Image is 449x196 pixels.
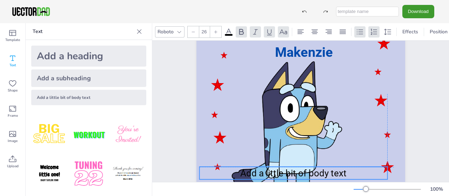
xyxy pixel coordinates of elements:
img: style1.png [31,116,68,153]
p: Text [33,23,134,40]
div: Roboto [156,27,175,36]
span: Text [9,62,16,68]
img: VectorDad-1.png [11,6,51,17]
img: GNLDUe7.png [31,156,68,192]
div: Add a little bit of body text [31,90,146,105]
span: Position [428,28,449,35]
button: Download [402,5,434,18]
span: Image [8,138,18,144]
img: XdJCRjX.png [71,116,107,153]
span: Shape [8,88,18,93]
input: template name [336,7,399,16]
img: BBMXfK6.png [110,116,146,153]
img: K4iXMrW.png [110,156,146,192]
div: Add a subheading [31,69,146,87]
span: Add a little bit of body text [240,168,347,178]
div: Add a heading [31,46,146,67]
span: Effects [401,28,420,35]
img: 1B4LbXY.png [71,156,107,192]
span: Makenzie [275,45,333,60]
span: Frame [8,113,18,119]
span: Template [5,37,20,43]
div: 100 % [428,186,445,192]
span: Upload [7,163,19,169]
